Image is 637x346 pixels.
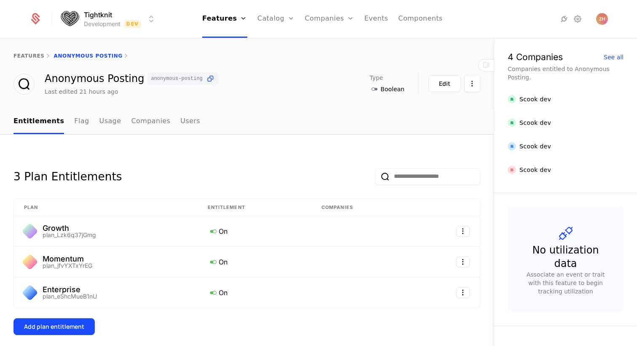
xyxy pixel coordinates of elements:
span: anonymous-posting [151,76,202,81]
a: Companies [131,109,170,134]
div: On [208,287,301,298]
div: plan_jfvYXTxYrEG [43,263,92,269]
nav: Main [13,109,480,134]
a: Integrations [559,14,569,24]
div: Add plan entitlement [24,322,84,331]
div: 4 Companies [508,53,563,61]
button: Select action [464,75,480,92]
button: Select action [456,287,470,298]
button: Select environment [62,10,156,28]
div: Companies entitled to Anonymous Posting. [508,65,624,82]
img: Tightknit [59,9,80,29]
div: plan_eShcMueB1nU [43,293,97,299]
button: Select action [456,256,470,267]
div: Edit [439,79,450,88]
img: Scook dev [508,142,516,151]
span: Type [369,75,383,81]
ul: Choose Sub Page [13,109,200,134]
a: features [13,53,45,59]
th: Companies [311,199,413,217]
a: Users [180,109,200,134]
button: Add plan entitlement [13,318,95,335]
div: Anonymous Posting [45,73,218,85]
img: Zach Hawtof [596,13,608,25]
div: Scook dev [519,95,551,103]
button: Open user button [596,13,608,25]
div: Scook dev [519,142,551,151]
div: Scook dev [519,119,551,127]
span: Dev [124,20,141,28]
div: Scook dev [519,166,551,174]
div: Associate an event or trait with this feature to begin tracking utilization [521,270,610,296]
img: Scook dev [508,166,516,174]
span: Boolean [380,85,404,93]
th: Entitlement [198,199,311,217]
img: Scook dev [508,95,516,103]
div: Development [84,20,120,28]
div: Last edited 21 hours ago [45,87,118,96]
div: Growth [43,225,96,232]
a: Settings [573,14,583,24]
div: On [208,226,301,237]
div: On [208,256,301,267]
div: Momentum [43,255,92,263]
div: plan_Lzk6q37jGmg [43,232,96,238]
div: No utilization data [525,243,607,270]
button: Select action [456,226,470,237]
a: Flag [74,109,89,134]
img: Scook dev [508,119,516,127]
a: Entitlements [13,109,64,134]
div: 3 Plan Entitlements [13,168,122,185]
span: Tightknit [84,10,112,20]
th: Plan [14,199,198,217]
button: Edit [428,75,461,92]
div: Enterprise [43,286,97,293]
a: Usage [99,109,121,134]
div: See all [604,54,624,60]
